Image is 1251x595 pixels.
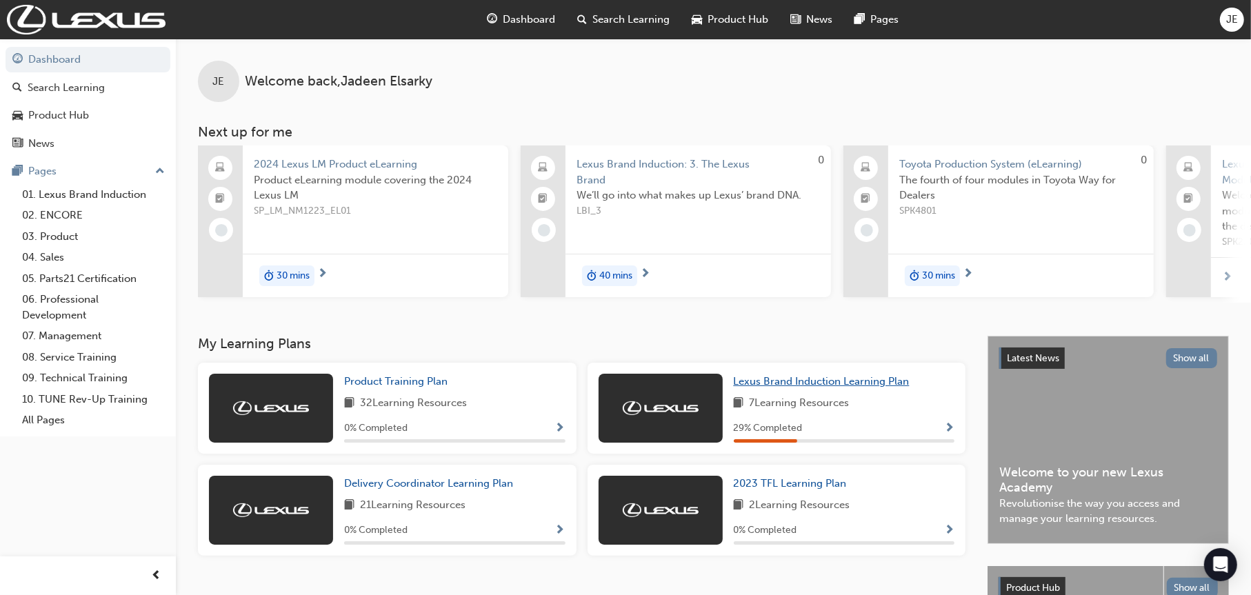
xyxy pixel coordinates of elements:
[344,476,519,492] a: Delivery Coordinator Learning Plan
[899,172,1143,203] span: The fourth of four modules in Toyota Way for Dealers
[344,374,453,390] a: Product Training Plan
[692,11,702,28] span: car-icon
[7,5,166,34] img: Trak
[734,374,915,390] a: Lexus Brand Induction Learning Plan
[213,74,225,90] span: JE
[1184,190,1194,208] span: booktick-icon
[6,75,170,101] a: Search Learning
[734,477,847,490] span: 2023 TFL Learning Plan
[1222,272,1232,284] span: next-icon
[344,523,408,538] span: 0 % Completed
[577,157,820,188] span: Lexus Brand Induction: 3. The Lexus Brand
[198,336,965,352] h3: My Learning Plans
[277,268,310,284] span: 30 mins
[539,159,548,177] span: laptop-icon
[152,567,162,585] span: prev-icon
[476,6,566,34] a: guage-iconDashboard
[1220,8,1244,32] button: JE
[17,389,170,410] a: 10. TUNE Rev-Up Training
[861,224,873,236] span: learningRecordVerb_NONE-icon
[1006,582,1060,594] span: Product Hub
[360,497,466,514] span: 21 Learning Resources
[344,421,408,436] span: 0 % Completed
[6,159,170,184] button: Pages
[963,268,973,281] span: next-icon
[555,525,566,537] span: Show Progress
[1204,548,1237,581] div: Open Intercom Messenger
[12,138,23,150] span: news-icon
[734,395,744,412] span: book-icon
[870,12,899,28] span: Pages
[577,203,820,219] span: LBI_3
[198,145,508,297] a: 2024 Lexus LM Product eLearningProduct eLearning module covering the 2024 Lexus LMSP_LM_NM1223_EL...
[899,157,1143,172] span: Toyota Production System (eLearning)
[216,190,226,208] span: booktick-icon
[1226,12,1238,28] span: JE
[750,395,850,412] span: 7 Learning Resources
[1184,159,1194,177] span: laptop-icon
[538,224,550,236] span: learningRecordVerb_NONE-icon
[734,421,803,436] span: 29 % Completed
[599,268,632,284] span: 40 mins
[17,247,170,268] a: 04. Sales
[17,325,170,347] a: 07. Management
[254,157,497,172] span: 2024 Lexus LM Product eLearning
[12,165,23,178] span: pages-icon
[17,289,170,325] a: 06. Professional Development
[17,410,170,431] a: All Pages
[750,497,850,514] span: 2 Learning Resources
[360,395,467,412] span: 32 Learning Resources
[6,103,170,128] a: Product Hub
[233,503,309,517] img: Trak
[28,108,89,123] div: Product Hub
[555,423,566,435] span: Show Progress
[843,6,910,34] a: pages-iconPages
[1007,352,1059,364] span: Latest News
[577,11,587,28] span: search-icon
[623,401,699,415] img: Trak
[640,268,650,281] span: next-icon
[12,54,23,66] span: guage-icon
[344,477,513,490] span: Delivery Coordinator Learning Plan
[899,203,1143,219] span: SPK4801
[577,188,820,203] span: We’ll go into what makes up Lexus’ brand DNA.
[28,80,105,96] div: Search Learning
[539,190,548,208] span: booktick-icon
[861,159,871,177] span: laptop-icon
[854,11,865,28] span: pages-icon
[245,74,432,90] span: Welcome back , Jadeen Elsarky
[521,145,831,297] a: 0Lexus Brand Induction: 3. The Lexus BrandWe’ll go into what makes up Lexus’ brand DNA.LBI_3durat...
[861,190,871,208] span: booktick-icon
[12,82,22,94] span: search-icon
[944,420,954,437] button: Show Progress
[1141,154,1147,166] span: 0
[17,205,170,226] a: 02. ENCORE
[264,267,274,285] span: duration-icon
[17,184,170,205] a: 01. Lexus Brand Induction
[317,268,328,281] span: next-icon
[17,268,170,290] a: 05. Parts21 Certification
[999,347,1217,370] a: Latest NewsShow all
[1166,348,1218,368] button: Show all
[922,268,955,284] span: 30 mins
[734,375,910,387] span: Lexus Brand Induction Learning Plan
[555,522,566,539] button: Show Progress
[17,347,170,368] a: 08. Service Training
[566,6,681,34] a: search-iconSearch Learning
[6,44,170,159] button: DashboardSearch LearningProduct HubNews
[487,11,497,28] span: guage-icon
[999,496,1217,527] span: Revolutionise the way you access and manage your learning resources.
[843,145,1154,297] a: 0Toyota Production System (eLearning)The fourth of four modules in Toyota Way for DealersSPK4801d...
[254,172,497,203] span: Product eLearning module covering the 2024 Lexus LM
[790,11,801,28] span: news-icon
[734,523,797,538] span: 0 % Completed
[254,203,497,219] span: SP_LM_NM1223_EL01
[944,522,954,539] button: Show Progress
[555,420,566,437] button: Show Progress
[999,465,1217,496] span: Welcome to your new Lexus Academy
[344,375,448,387] span: Product Training Plan
[344,395,354,412] span: book-icon
[155,163,165,181] span: up-icon
[944,525,954,537] span: Show Progress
